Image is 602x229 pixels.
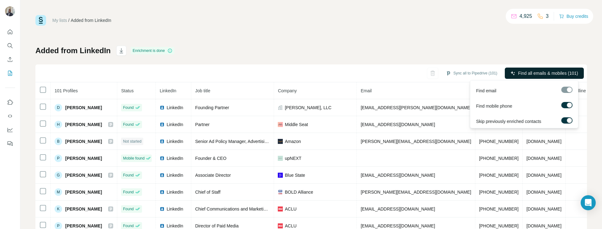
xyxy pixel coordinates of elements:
[5,6,15,16] img: Avatar
[123,139,141,144] span: Not started
[361,223,435,228] span: [EMAIL_ADDRESS][DOMAIN_NAME]
[278,139,283,144] img: company-logo
[55,88,78,93] span: 101 Profiles
[526,173,562,178] span: [DOMAIN_NAME]
[52,18,67,23] a: My lists
[285,155,301,161] span: upNEXT
[35,46,111,56] h1: Added from LinkedIn
[55,138,62,145] div: B
[5,124,15,135] button: Dashboard
[479,173,519,178] span: [PHONE_NUMBER]
[55,155,62,162] div: P
[65,104,102,111] span: [PERSON_NAME]
[65,121,102,128] span: [PERSON_NAME]
[160,190,165,195] img: LinkedIn logo
[65,189,102,195] span: [PERSON_NAME]
[195,105,229,110] span: Founding Partner
[166,206,183,212] span: LinkedIn
[526,156,562,161] span: [DOMAIN_NAME]
[479,156,519,161] span: [PHONE_NUMBER]
[361,139,471,144] span: [PERSON_NAME][EMAIL_ADDRESS][DOMAIN_NAME]
[278,190,283,195] img: company-logo
[195,190,220,195] span: Chief of Staff
[121,88,134,93] span: Status
[65,172,102,178] span: [PERSON_NAME]
[55,171,62,179] div: G
[68,17,70,23] li: /
[361,206,435,211] span: [EMAIL_ADDRESS][DOMAIN_NAME]
[160,156,165,161] img: LinkedIn logo
[166,223,183,229] span: LinkedIn
[160,88,176,93] span: LinkedIn
[278,223,283,228] img: company-logo
[65,206,102,212] span: [PERSON_NAME]
[123,172,134,178] span: Found
[361,173,435,178] span: [EMAIL_ADDRESS][DOMAIN_NAME]
[195,122,209,127] span: Partner
[285,121,308,128] span: Middle Seat
[581,195,596,210] div: Open Intercom Messenger
[278,88,297,93] span: Company
[285,138,301,145] span: Amazon
[195,206,300,211] span: Chief Communications and Marketing Officer (CCMO)
[526,190,562,195] span: [DOMAIN_NAME]
[160,105,165,110] img: LinkedIn logo
[123,206,134,212] span: Found
[123,155,145,161] span: Mobile found
[479,206,519,211] span: [PHONE_NUMBER]
[569,88,586,93] span: Landline
[123,105,134,110] span: Found
[285,172,305,178] span: Blue State
[195,88,210,93] span: Job title
[195,139,293,144] span: Senior Ad Policy Manager, Advertising Trust Policy
[131,47,174,54] div: Enrichment is done
[160,173,165,178] img: LinkedIn logo
[441,69,502,78] button: Sync all to Pipedrive (101)
[65,155,102,161] span: [PERSON_NAME]
[160,223,165,228] img: LinkedIn logo
[35,15,46,26] img: Surfe Logo
[166,172,183,178] span: LinkedIn
[5,54,15,65] button: Enrich CSV
[526,223,562,228] span: [DOMAIN_NAME]
[526,139,562,144] span: [DOMAIN_NAME]
[166,155,183,161] span: LinkedIn
[195,173,231,178] span: Associate Director
[5,138,15,149] button: Feedback
[166,104,183,111] span: LinkedIn
[166,189,183,195] span: LinkedIn
[479,139,519,144] span: [PHONE_NUMBER]
[559,12,588,21] button: Buy credits
[278,122,283,127] img: company-logo
[361,190,471,195] span: [PERSON_NAME][EMAIL_ADDRESS][DOMAIN_NAME]
[546,13,549,20] p: 3
[5,110,15,122] button: Use Surfe API
[55,205,62,213] div: K
[123,189,134,195] span: Found
[526,206,562,211] span: [DOMAIN_NAME]
[195,223,239,228] span: Director of Paid Media
[479,190,519,195] span: [PHONE_NUMBER]
[71,17,111,23] div: Added from LinkedIn
[479,223,519,228] span: [PHONE_NUMBER]
[55,121,62,128] div: H
[65,138,102,145] span: [PERSON_NAME]
[160,206,165,211] img: LinkedIn logo
[505,68,584,79] button: Find all emails & mobiles (101)
[285,104,331,111] span: [PERSON_NAME], LLC
[195,156,226,161] span: Founder & CEO
[518,70,578,76] span: Find all emails & mobiles (101)
[166,138,183,145] span: LinkedIn
[160,139,165,144] img: LinkedIn logo
[285,189,313,195] span: BOLD Alliance
[123,122,134,127] span: Found
[285,223,296,229] span: ACLU
[278,173,283,178] img: company-logo
[5,97,15,108] button: Use Surfe on LinkedIn
[278,206,283,211] img: company-logo
[166,121,183,128] span: LinkedIn
[520,13,532,20] p: 4,925
[476,88,496,94] span: Find email
[5,68,15,79] button: My lists
[476,118,541,125] span: Skip previously enriched contacts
